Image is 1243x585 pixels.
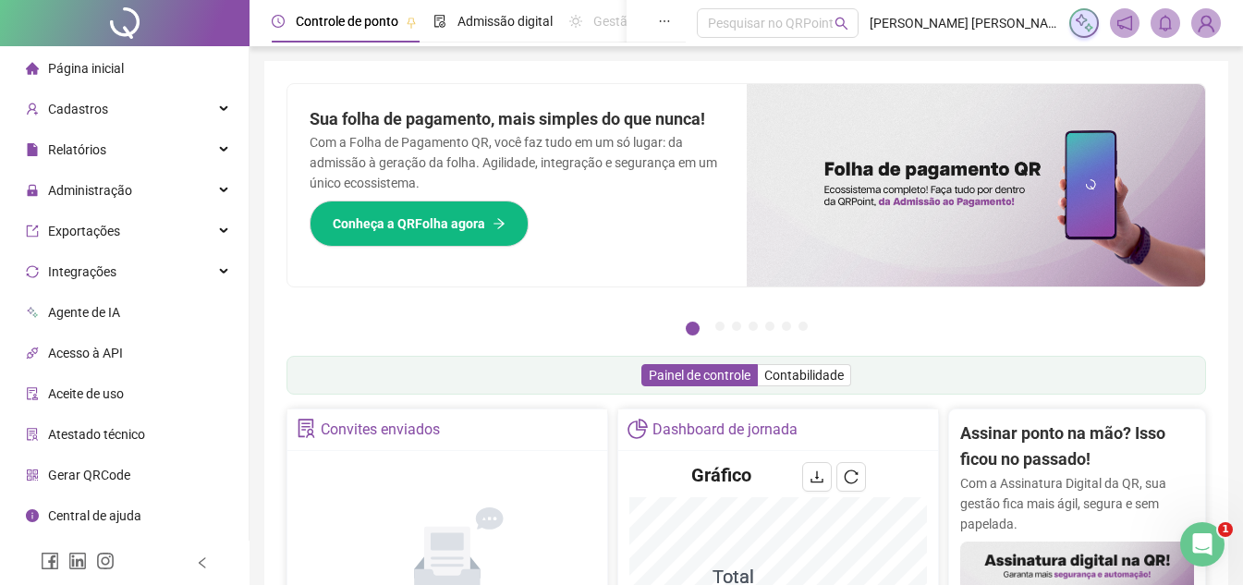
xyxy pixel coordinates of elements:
[1116,15,1133,31] span: notification
[649,368,750,383] span: Painel de controle
[658,15,671,28] span: ellipsis
[493,217,506,230] span: arrow-right
[96,552,115,570] span: instagram
[26,428,39,441] span: solution
[196,556,209,569] span: left
[310,132,725,193] p: Com a Folha de Pagamento QR, você faz tudo em um só lugar: da admissão à geração da folha. Agilid...
[48,224,120,238] span: Exportações
[782,322,791,331] button: 6
[48,305,120,320] span: Agente de IA
[48,264,116,279] span: Integrações
[798,322,808,331] button: 7
[26,225,39,238] span: export
[26,143,39,156] span: file
[26,509,39,522] span: info-circle
[26,469,39,481] span: qrcode
[835,17,848,30] span: search
[48,386,124,401] span: Aceite de uso
[48,468,130,482] span: Gerar QRCode
[48,61,124,76] span: Página inicial
[686,322,700,335] button: 1
[1074,13,1094,33] img: sparkle-icon.fc2bf0ac1784a2077858766a79e2daf3.svg
[68,552,87,570] span: linkedin
[569,15,582,28] span: sun
[296,14,398,29] span: Controle de ponto
[433,15,446,28] span: file-done
[26,103,39,116] span: user-add
[1157,15,1174,31] span: bell
[765,322,774,331] button: 5
[732,322,741,331] button: 3
[628,419,647,438] span: pie-chart
[844,469,859,484] span: reload
[26,387,39,400] span: audit
[48,346,123,360] span: Acesso à API
[764,368,844,383] span: Contabilidade
[297,419,316,438] span: solution
[1218,522,1233,537] span: 1
[1192,9,1220,37] img: 94984
[48,183,132,198] span: Administração
[310,106,725,132] h2: Sua folha de pagamento, mais simples do que nunca!
[715,322,725,331] button: 2
[960,473,1194,534] p: Com a Assinatura Digital da QR, sua gestão fica mais ágil, segura e sem papelada.
[310,201,529,247] button: Conheça a QRFolha agora
[810,469,824,484] span: download
[457,14,553,29] span: Admissão digital
[960,420,1194,473] h2: Assinar ponto na mão? Isso ficou no passado!
[272,15,285,28] span: clock-circle
[48,508,141,523] span: Central de ajuda
[406,17,417,28] span: pushpin
[747,84,1206,286] img: banner%2F8d14a306-6205-4263-8e5b-06e9a85ad873.png
[1180,522,1225,567] iframe: Intercom live chat
[48,102,108,116] span: Cadastros
[48,142,106,157] span: Relatórios
[26,347,39,360] span: api
[749,322,758,331] button: 4
[691,462,751,488] h4: Gráfico
[26,184,39,197] span: lock
[652,414,798,445] div: Dashboard de jornada
[593,14,687,29] span: Gestão de férias
[26,62,39,75] span: home
[26,265,39,278] span: sync
[870,13,1058,33] span: [PERSON_NAME] [PERSON_NAME] - [PERSON_NAME] [PERSON_NAME] ME
[48,427,145,442] span: Atestado técnico
[41,552,59,570] span: facebook
[333,213,485,234] span: Conheça a QRFolha agora
[321,414,440,445] div: Convites enviados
